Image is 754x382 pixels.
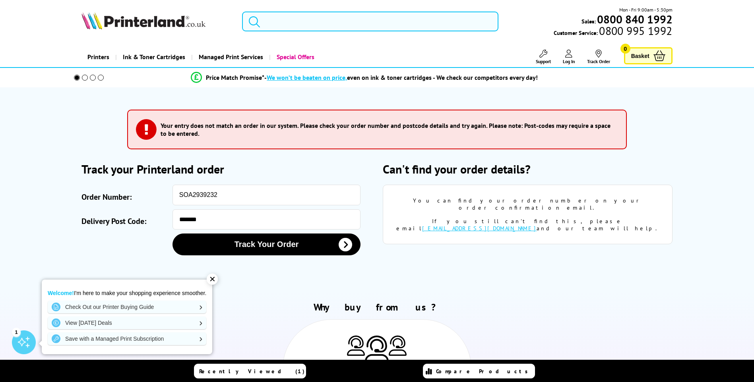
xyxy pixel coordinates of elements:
label: Order Number: [81,189,168,205]
img: Printer Experts [365,336,389,363]
span: Compare Products [436,368,532,375]
button: Track Your Order [173,233,361,255]
input: eg: SOA123456 or SO123456 [173,185,361,205]
h2: Why buy from us? [81,301,672,313]
a: Check Out our Printer Buying Guide [48,301,206,313]
span: Customer Service: [554,27,672,37]
li: modal_Promise [63,71,666,85]
img: Printer Experts [389,336,407,356]
span: We won’t be beaten on price, [267,73,347,81]
div: 1 [12,328,21,336]
p: I'm here to make your shopping experience smoother. [48,289,206,297]
a: [EMAIL_ADDRESS][DOMAIN_NAME] [422,225,537,232]
span: 0800 995 1992 [598,27,672,35]
span: Recently Viewed (1) [199,368,305,375]
span: Ink & Toner Cartridges [123,47,185,67]
a: Basket 0 [624,47,673,64]
span: Support [536,58,551,64]
a: Managed Print Services [191,47,269,67]
a: Support [536,50,551,64]
a: Special Offers [269,47,320,67]
span: 0 [620,44,630,54]
h2: Can't find your order details? [383,161,672,177]
strong: Welcome! [48,290,74,296]
a: View [DATE] Deals [48,316,206,329]
a: Ink & Toner Cartridges [115,47,191,67]
h3: Your entry does not match an order in our system. Please check your order number and postcode det... [161,122,614,137]
div: If you still can't find this, please email and our team will help. [395,218,660,232]
a: Compare Products [423,364,535,378]
a: Printerland Logo [81,12,232,31]
span: Log In [563,58,575,64]
a: Track Order [587,50,610,64]
span: Mon - Fri 9:00am - 5:30pm [619,6,673,14]
img: Printerland Logo [81,12,205,29]
a: Save with a Managed Print Subscription [48,332,206,345]
a: Printers [81,47,115,67]
span: Sales: [581,17,596,25]
span: Price Match Promise* [206,73,264,81]
h2: Track your Printerland order [81,161,371,177]
a: Recently Viewed (1) [194,364,306,378]
div: You can find your order number on your order confirmation email. [395,197,660,211]
a: Log In [563,50,575,64]
img: Printer Experts [347,336,365,356]
b: 0800 840 1992 [597,12,673,27]
div: ✕ [207,274,218,285]
div: - even on ink & toner cartridges - We check our competitors every day! [264,73,538,81]
a: 0800 840 1992 [596,15,673,23]
span: Basket [631,50,649,61]
label: Delivery Post Code: [81,213,168,230]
